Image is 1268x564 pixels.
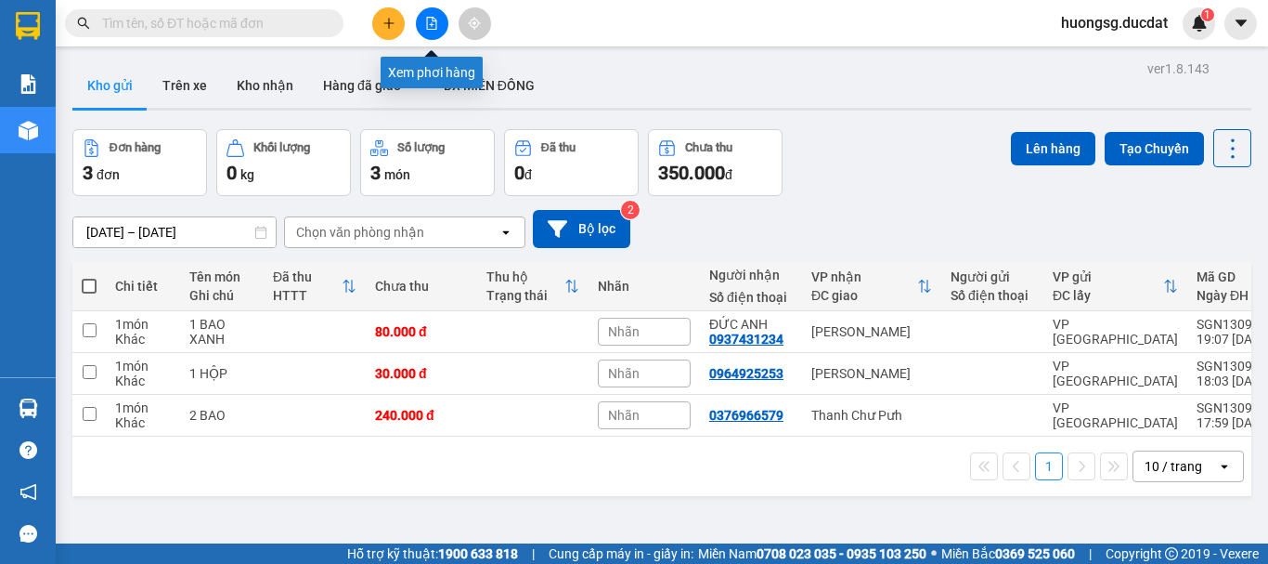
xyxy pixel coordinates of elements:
[709,290,793,305] div: Số điện thoại
[1233,15,1249,32] span: caret-down
[811,324,932,339] div: [PERSON_NAME]
[72,63,148,108] button: Kho gửi
[802,262,941,311] th: Toggle SortBy
[308,63,416,108] button: Hàng đã giao
[97,167,120,182] span: đơn
[811,288,917,303] div: ĐC giao
[264,262,366,311] th: Toggle SortBy
[709,332,783,347] div: 0937431234
[222,63,308,108] button: Kho nhận
[273,288,342,303] div: HTTT
[273,269,342,284] div: Đã thu
[504,129,639,196] button: Đã thu0đ
[240,167,254,182] span: kg
[72,129,207,196] button: Đơn hàng3đơn
[115,374,171,388] div: Khác
[533,210,630,248] button: Bộ lọc
[382,17,395,30] span: plus
[486,288,564,303] div: Trạng thái
[1165,547,1178,560] span: copyright
[1046,11,1183,34] span: huongsg.ducdat
[19,441,37,459] span: question-circle
[189,317,254,347] div: 1 BAO XANH
[757,546,926,561] strong: 0708 023 035 - 0935 103 250
[709,366,783,381] div: 0964925253
[1191,15,1208,32] img: icon-new-feature
[514,162,524,184] span: 0
[941,544,1075,564] span: Miền Bắc
[477,262,589,311] th: Toggle SortBy
[598,279,691,294] div: Nhãn
[296,223,424,242] div: Chọn văn phòng nhận
[1053,269,1163,284] div: VP gửi
[115,317,171,332] div: 1 món
[658,162,725,184] span: 350.000
[468,17,481,30] span: aim
[608,408,640,423] span: Nhãn
[73,217,276,247] input: Select a date range.
[375,279,468,294] div: Chưa thu
[1053,400,1178,430] div: VP [GEOGRAPHIC_DATA]
[621,201,640,219] sup: 2
[1053,317,1178,347] div: VP [GEOGRAPHIC_DATA]
[1043,262,1187,311] th: Toggle SortBy
[347,544,518,564] span: Hỗ trợ kỹ thuật:
[811,269,917,284] div: VP nhận
[19,399,38,418] img: warehouse-icon
[1053,359,1178,388] div: VP [GEOGRAPHIC_DATA]
[951,288,1034,303] div: Số điện thoại
[16,12,40,40] img: logo-vxr
[549,544,693,564] span: Cung cấp máy in - giấy in:
[1201,8,1214,21] sup: 1
[486,269,564,284] div: Thu hộ
[931,550,937,557] span: ⚪️
[425,17,438,30] span: file-add
[19,121,38,140] img: warehouse-icon
[77,17,90,30] span: search
[709,268,793,282] div: Người nhận
[1217,459,1232,474] svg: open
[375,408,468,423] div: 240.000 đ
[397,141,445,154] div: Số lượng
[189,366,254,381] div: 1 HỘP
[459,7,491,40] button: aim
[811,408,932,423] div: Thanh Chư Pưh
[375,366,468,381] div: 30.000 đ
[226,162,237,184] span: 0
[1011,132,1095,165] button: Lên hàng
[115,359,171,374] div: 1 món
[1089,544,1092,564] span: |
[438,546,518,561] strong: 1900 633 818
[189,269,254,284] div: Tên món
[995,546,1075,561] strong: 0369 525 060
[115,400,171,415] div: 1 món
[381,57,483,88] div: Xem phơi hàng
[532,544,535,564] span: |
[1224,7,1257,40] button: caret-down
[648,129,783,196] button: Chưa thu350.000đ
[1147,59,1210,79] div: ver 1.8.143
[189,408,254,423] div: 2 BAO
[375,324,468,339] div: 80.000 đ
[115,332,171,347] div: Khác
[608,366,640,381] span: Nhãn
[444,78,535,93] span: BX MIỀN ĐÔNG
[1053,288,1163,303] div: ĐC lấy
[498,225,513,240] svg: open
[416,7,448,40] button: file-add
[360,129,495,196] button: Số lượng3món
[1105,132,1204,165] button: Tạo Chuyến
[216,129,351,196] button: Khối lượng0kg
[110,141,161,154] div: Đơn hàng
[1145,457,1202,476] div: 10 / trang
[709,317,793,332] div: ĐỨC ANH
[19,74,38,94] img: solution-icon
[102,13,321,33] input: Tìm tên, số ĐT hoặc mã đơn
[148,63,222,108] button: Trên xe
[541,141,576,154] div: Đã thu
[370,162,381,184] span: 3
[811,366,932,381] div: [PERSON_NAME]
[372,7,405,40] button: plus
[19,483,37,501] span: notification
[115,279,171,294] div: Chi tiết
